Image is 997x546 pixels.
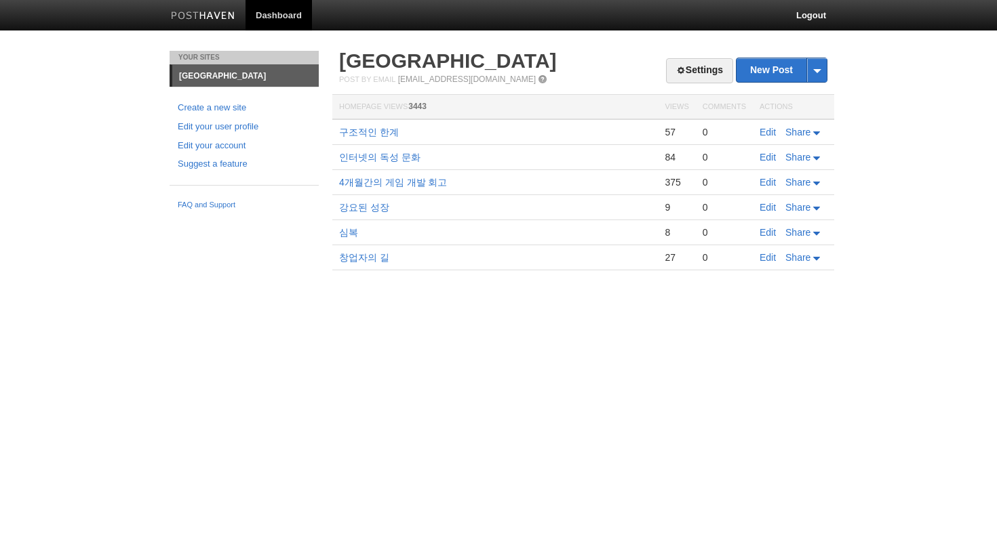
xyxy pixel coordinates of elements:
[760,177,776,188] a: Edit
[665,151,688,163] div: 84
[785,202,810,213] span: Share
[703,151,746,163] div: 0
[703,226,746,238] div: 0
[696,95,753,120] th: Comments
[178,157,311,171] a: Suggest a feature
[703,176,746,188] div: 0
[339,227,358,238] a: 심복
[332,95,658,120] th: Homepage Views
[760,127,776,138] a: Edit
[339,177,447,188] a: 4개월간의 게임 개발 회고
[339,202,389,213] a: 강요된 성장
[760,252,776,263] a: Edit
[171,12,235,22] img: Posthaven-bar
[665,226,688,238] div: 8
[785,127,810,138] span: Share
[785,152,810,163] span: Share
[703,251,746,264] div: 0
[665,201,688,213] div: 9
[178,139,311,153] a: Edit your account
[665,251,688,264] div: 27
[760,227,776,238] a: Edit
[703,126,746,138] div: 0
[665,176,688,188] div: 375
[658,95,695,120] th: Views
[737,58,827,82] a: New Post
[178,101,311,115] a: Create a new site
[753,95,834,120] th: Actions
[785,177,810,188] span: Share
[170,51,319,64] li: Your Sites
[785,227,810,238] span: Share
[178,120,311,134] a: Edit your user profile
[408,102,427,111] span: 3443
[760,202,776,213] a: Edit
[178,199,311,211] a: FAQ and Support
[339,127,399,138] a: 구조적인 한계
[665,126,688,138] div: 57
[398,75,536,84] a: [EMAIL_ADDRESS][DOMAIN_NAME]
[760,152,776,163] a: Edit
[703,201,746,213] div: 0
[339,49,557,72] a: [GEOGRAPHIC_DATA]
[339,152,421,163] a: 인터넷의 독성 문화
[339,75,395,83] span: Post by Email
[785,252,810,263] span: Share
[339,252,389,263] a: 창업자의 길
[172,65,319,87] a: [GEOGRAPHIC_DATA]
[666,58,733,83] a: Settings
